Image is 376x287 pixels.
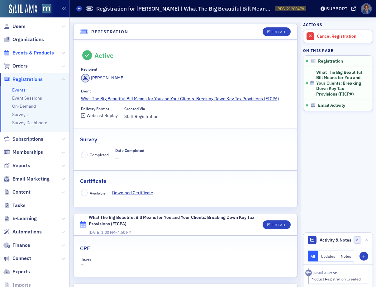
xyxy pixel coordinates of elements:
[12,120,47,125] a: Survey Dashboard
[12,36,44,43] span: Organizations
[9,4,37,14] img: SailAMX
[81,89,91,93] div: Event
[115,155,144,162] span: —
[320,237,351,243] span: Activity & Notes
[12,49,54,56] span: Events & Products
[3,162,30,169] a: Reports
[354,236,361,244] span: 0
[263,220,291,229] button: Edit All
[96,5,272,12] h1: Registration for [PERSON_NAME] | What The Big Beautiful Bill Means for You and Your Clients: Brea...
[12,136,43,143] span: Subscriptions
[12,149,43,156] span: Memberships
[318,59,343,64] span: Registration
[115,148,144,153] div: Date Completed
[12,228,42,235] span: Automations
[42,4,51,14] img: SailAMX
[12,87,26,93] a: Events
[89,230,131,235] span: –
[3,215,37,222] a: E-Learning
[338,251,355,261] button: Notes
[3,63,28,69] a: Orders
[303,30,373,43] a: Cancel Registration
[81,106,109,111] div: Delivery Format
[12,189,31,195] span: Content
[278,6,304,12] span: REG-21280478
[12,268,30,275] span: Exports
[12,162,30,169] span: Reports
[83,153,85,157] span: –
[272,223,286,227] div: Edit All
[90,190,106,196] span: Available
[81,74,124,82] a: [PERSON_NAME]
[124,113,159,120] span: Staff Registration
[81,257,128,268] div: –
[3,242,30,249] a: Finance
[3,189,31,195] a: Content
[89,230,100,235] span: [DATE]
[12,202,26,209] span: Tasks
[3,202,26,209] a: Tasks
[124,106,145,111] div: Created Via
[12,95,42,101] a: Event Sessions
[311,276,364,282] div: Product Registration Created
[12,23,26,30] span: Users
[3,36,44,43] a: Organizations
[12,63,28,69] span: Orders
[361,3,372,14] span: Profile
[3,49,54,56] a: Events & Products
[263,27,291,36] button: Edit All
[3,228,42,235] a: Automations
[316,70,364,97] span: What The Big Beautiful Bill Means for You and Your Clients: Breaking Down Key Tax Provisions (FICPA)
[317,34,369,39] div: Cancel Registration
[303,22,322,27] h4: Actions
[89,214,258,227] div: What The Big Beautiful Bill Means for You and Your Clients: Breaking Down Key Tax Provisions (FICPA)
[81,96,290,102] a: What The Big Beautiful Bill Means for You and Your Clients: Breaking Down Key Tax Provisions (FICPA)
[12,103,36,109] a: On-Demand
[81,67,98,72] div: Recipient
[326,6,348,12] div: Support
[318,251,338,261] button: Updates
[83,191,85,195] span: –
[3,149,43,156] a: Memberships
[12,255,31,262] span: Connect
[272,30,286,34] div: Edit All
[81,257,91,261] div: Taxes
[318,103,345,108] span: Email Activity
[90,152,109,158] span: Completed
[12,215,37,222] span: E-Learning
[12,242,30,249] span: Finance
[101,230,115,235] time: 1:00 PM
[117,230,131,235] time: 4:50 PM
[112,190,158,196] a: Download Certificate
[3,136,43,143] a: Subscriptions
[80,244,90,252] h2: CPE
[305,270,312,276] div: Activity
[94,51,114,59] div: Active
[87,114,118,117] div: Webcast Replay
[3,176,50,182] a: Email Marketing
[308,251,318,261] button: All
[80,135,97,143] h2: Survey
[80,177,107,185] h2: Certificate
[3,76,43,83] a: Registrations
[303,48,373,53] h4: On this page
[3,23,26,30] a: Users
[12,112,28,117] a: Surveys
[3,255,31,262] a: Connect
[12,176,50,182] span: Email Marketing
[91,75,124,81] div: [PERSON_NAME]
[91,29,128,35] h4: Registration
[313,271,338,275] time: 8/21/2025 08:27 AM
[12,76,43,83] span: Registrations
[3,268,30,275] a: Exports
[37,4,51,15] a: View Homepage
